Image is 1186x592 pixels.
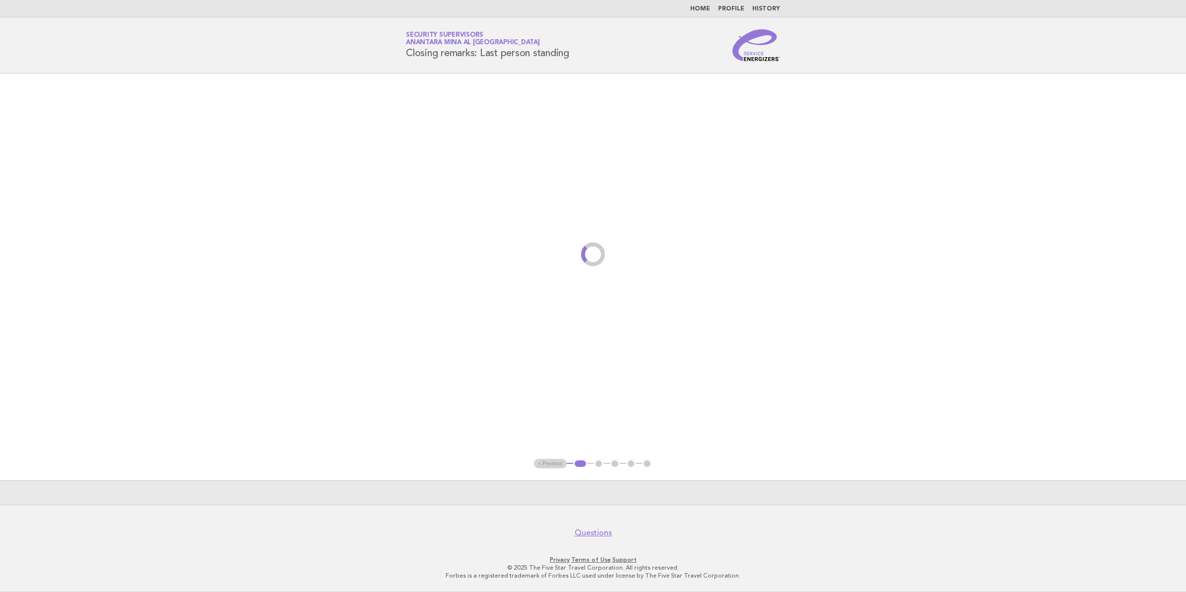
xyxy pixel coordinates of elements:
[690,6,710,12] a: Home
[575,528,612,538] a: Questions
[752,6,780,12] a: History
[612,556,637,563] a: Support
[406,40,540,46] span: Anantara Mina al [GEOGRAPHIC_DATA]
[289,556,897,564] p: · ·
[732,29,780,61] img: Service Energizers
[406,32,569,58] h1: Closing remarks: Last person standing
[289,564,897,572] p: © 2025 The Five Star Travel Corporation. All rights reserved.
[289,572,897,580] p: Forbes is a registered trademark of Forbes LLC used under license by The Five Star Travel Corpora...
[406,32,540,46] a: Security SupervisorsAnantara Mina al [GEOGRAPHIC_DATA]
[550,556,570,563] a: Privacy
[718,6,744,12] a: Profile
[571,556,611,563] a: Terms of Use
